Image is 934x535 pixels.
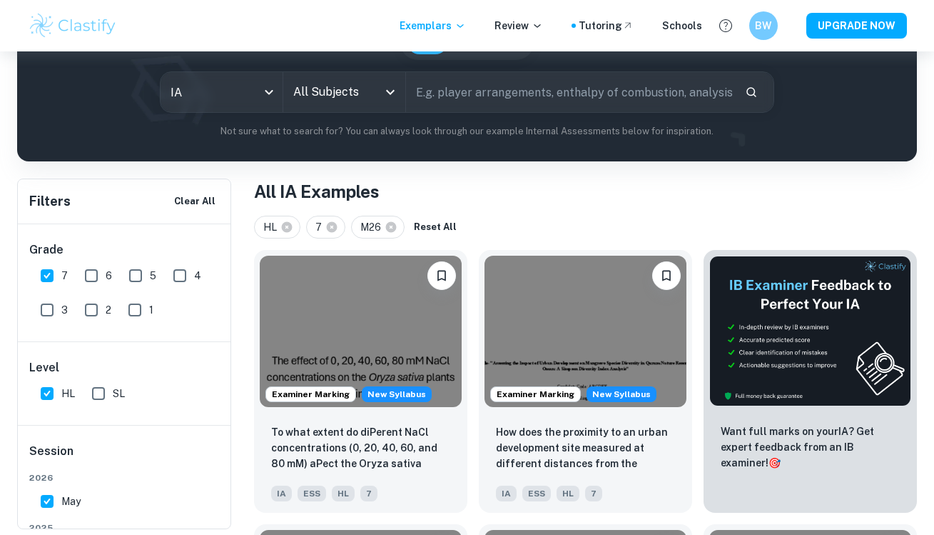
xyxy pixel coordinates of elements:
[161,72,283,112] div: IA
[496,486,517,501] span: IA
[522,486,551,501] span: ESS
[709,256,911,406] img: Thumbnail
[61,302,68,318] span: 3
[362,386,432,402] div: Starting from the May 2026 session, the ESS IA requirements have changed. We created this exempla...
[587,386,656,402] span: New Syllabus
[360,486,377,501] span: 7
[406,72,734,112] input: E.g. player arrangements, enthalpy of combustion, analysis of a big city...
[496,424,675,473] p: How does the proximity to an urban development site measured at different distances from the deve...
[271,424,450,473] p: To what extent do diPerent NaCl concentrations (0, 20, 40, 60, and 80 mM) aPect the Oryza sativa ...
[749,11,778,40] button: BW
[260,256,462,407] img: ESS IA example thumbnail: To what extent do diPerent NaCl concentr
[755,18,771,34] h6: BW
[721,424,900,471] p: Want full marks on your IA ? Get expert feedback from an IB examiner!
[652,261,681,290] button: Bookmark
[271,486,292,501] span: IA
[194,268,201,284] span: 4
[61,386,75,401] span: HL
[29,124,905,139] p: Not sure what to search for? You can always look through our example Internal Assessments below f...
[585,486,602,501] span: 7
[362,386,432,402] span: New Syllabus
[171,191,219,212] button: Clear All
[106,302,111,318] span: 2
[360,219,387,235] span: M26
[263,219,283,235] span: HL
[479,250,692,513] a: Examiner MarkingStarting from the May 2026 session, the ESS IA requirements have changed. We crea...
[61,494,81,509] span: May
[149,302,153,318] span: 1
[254,216,300,239] div: HL
[29,521,220,534] span: 2025
[254,179,917,204] h1: All IA Examples
[61,268,68,284] span: 7
[298,486,326,501] span: ESS
[579,18,634,34] a: Tutoring
[28,11,118,40] img: Clastify logo
[332,486,355,501] span: HL
[351,216,405,239] div: M26
[29,241,220,259] h6: Grade
[29,443,220,471] h6: Session
[427,261,456,290] button: Bookmark
[662,18,702,34] a: Schools
[714,14,738,38] button: Help and Feedback
[704,250,917,513] a: ThumbnailWant full marks on yourIA? Get expert feedback from an IB examiner!
[106,268,112,284] span: 6
[29,191,71,211] h6: Filters
[587,386,656,402] div: Starting from the May 2026 session, the ESS IA requirements have changed. We created this exempla...
[410,216,460,238] button: Reset All
[380,82,400,102] button: Open
[306,216,345,239] div: 7
[113,386,125,401] span: SL
[484,256,686,407] img: ESS IA example thumbnail: How does the proximity to an urban devel
[491,388,580,401] span: Examiner Marking
[557,486,579,501] span: HL
[315,219,328,235] span: 7
[400,18,466,34] p: Exemplars
[266,388,355,401] span: Examiner Marking
[806,13,907,39] button: UPGRADE NOW
[768,457,781,469] span: 🎯
[29,471,220,484] span: 2026
[494,18,543,34] p: Review
[150,268,156,284] span: 5
[254,250,467,513] a: Examiner MarkingStarting from the May 2026 session, the ESS IA requirements have changed. We crea...
[29,359,220,376] h6: Level
[739,80,763,104] button: Search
